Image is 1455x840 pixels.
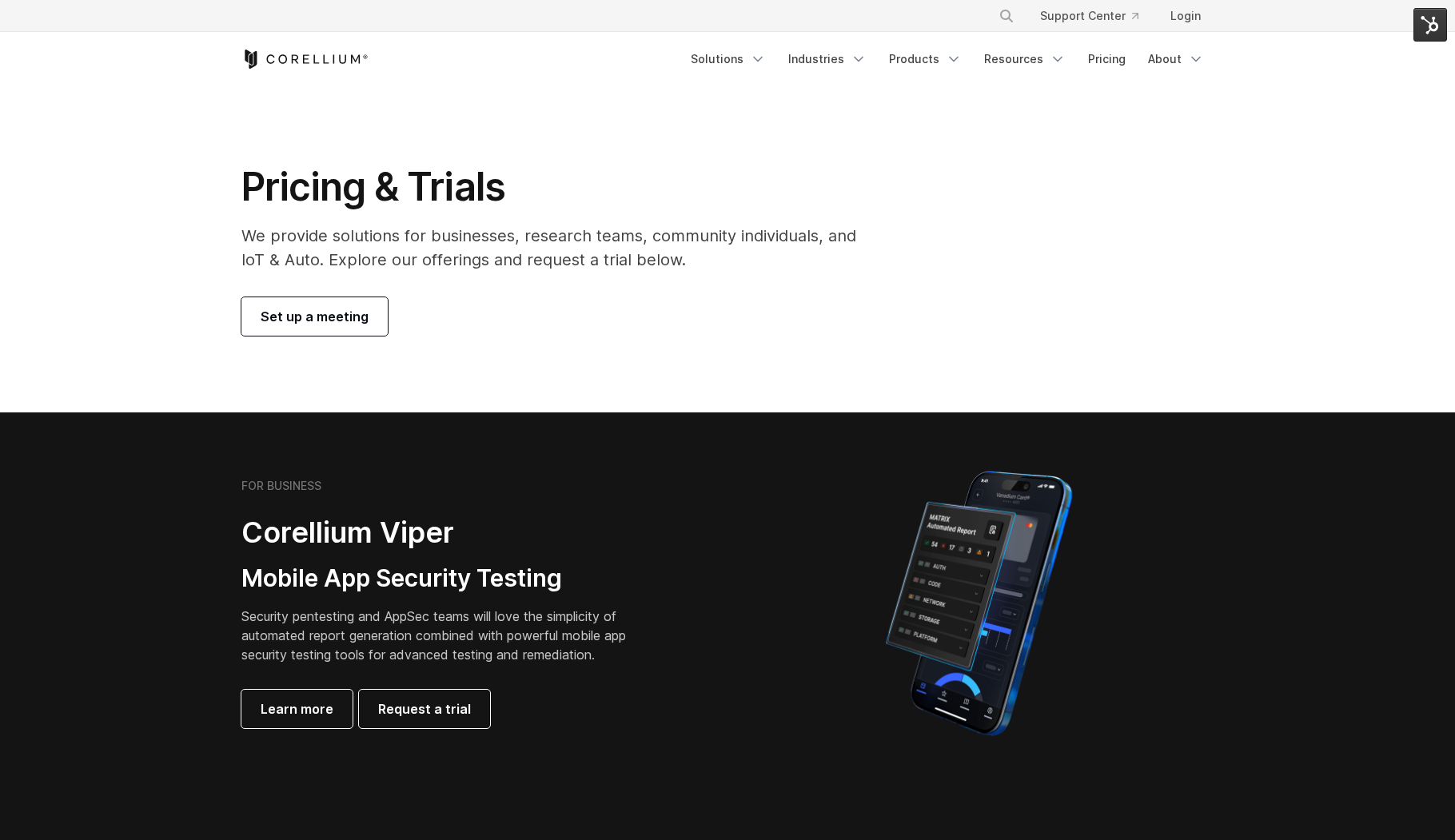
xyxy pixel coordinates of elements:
span: Request a trial [378,699,471,719]
p: We provide solutions for businesses, research teams, community individuals, and IoT & Auto. Explo... [241,224,879,272]
a: Login [1158,2,1214,30]
a: Request a trial [359,690,490,728]
a: Industries [779,45,876,74]
span: Learn more [261,699,333,719]
button: Search [992,2,1021,30]
a: Support Center [1027,2,1151,30]
h3: Mobile App Security Testing [241,563,651,594]
a: Corellium Home [241,50,369,69]
div: Navigation Menu [681,45,1214,74]
a: About [1138,45,1214,74]
a: Resources [975,45,1075,74]
p: Security pentesting and AppSec teams will love the simplicity of automated report generation comb... [241,607,651,664]
h2: Corellium Viper [241,515,651,551]
img: Corellium MATRIX automated report on iPhone showing app vulnerability test results across securit... [859,464,1099,743]
a: Products [879,45,971,74]
img: HubSpot Tools Menu Toggle [1413,8,1447,42]
a: Pricing [1078,45,1135,74]
span: Set up a meeting [261,307,369,326]
a: Solutions [681,45,775,74]
a: Learn more [241,690,353,728]
h1: Pricing & Trials [241,163,879,211]
a: Set up a meeting [241,297,388,336]
h6: FOR BUSINESS [241,479,321,493]
div: Navigation Menu [979,2,1214,30]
